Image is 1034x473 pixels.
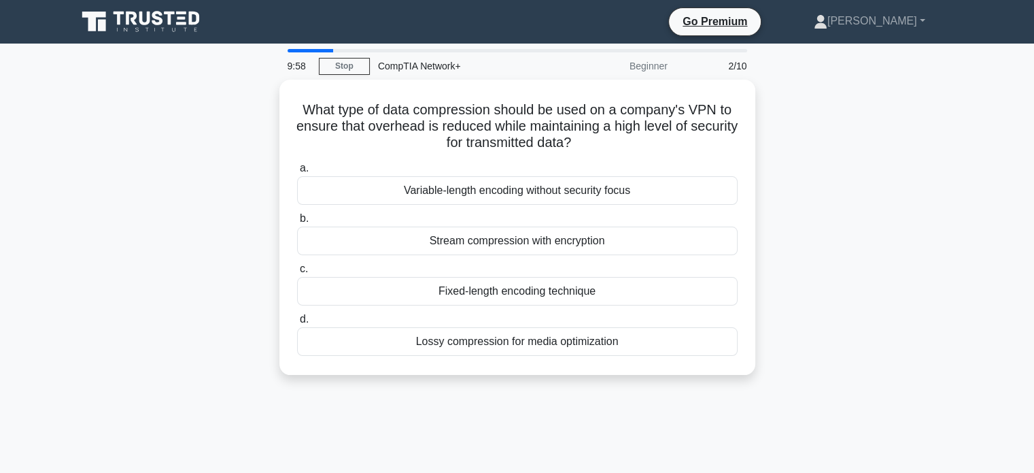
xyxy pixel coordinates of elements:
a: Go Premium [674,13,755,30]
div: Stream compression with encryption [297,227,738,255]
span: a. [300,162,309,174]
div: CompTIA Network+ [370,52,557,80]
div: Variable-length encoding without security focus [297,176,738,205]
a: Stop [319,58,370,75]
a: [PERSON_NAME] [781,7,958,35]
h5: What type of data compression should be used on a company's VPN to ensure that overhead is reduce... [296,101,739,152]
div: Lossy compression for media optimization [297,327,738,356]
span: d. [300,313,309,325]
div: Fixed-length encoding technique [297,277,738,306]
div: 9:58 [279,52,319,80]
span: b. [300,212,309,224]
div: Beginner [557,52,676,80]
div: 2/10 [676,52,755,80]
span: c. [300,263,308,274]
